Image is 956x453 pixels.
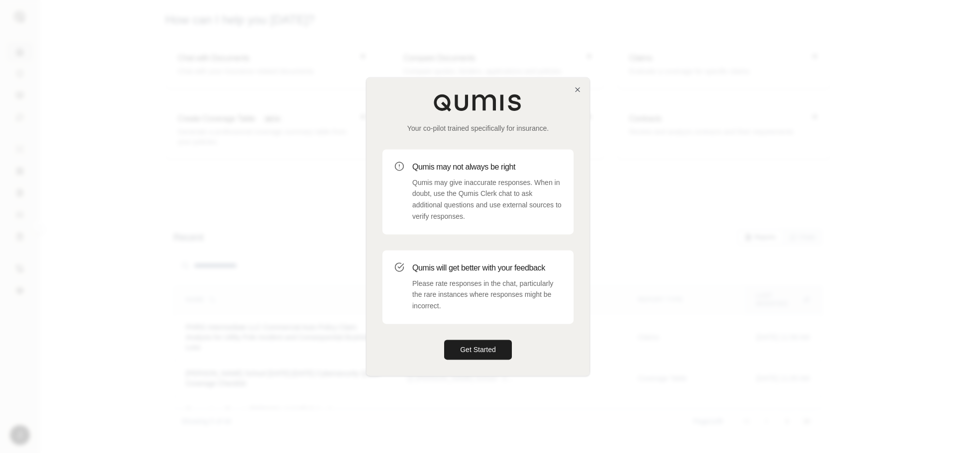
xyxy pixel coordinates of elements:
[382,123,574,133] p: Your co-pilot trained specifically for insurance.
[412,177,562,222] p: Qumis may give inaccurate responses. When in doubt, use the Qumis Clerk chat to ask additional qu...
[412,278,562,312] p: Please rate responses in the chat, particularly the rare instances where responses might be incor...
[412,161,562,173] h3: Qumis may not always be right
[444,340,512,360] button: Get Started
[412,262,562,274] h3: Qumis will get better with your feedback
[433,93,523,111] img: Qumis Logo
